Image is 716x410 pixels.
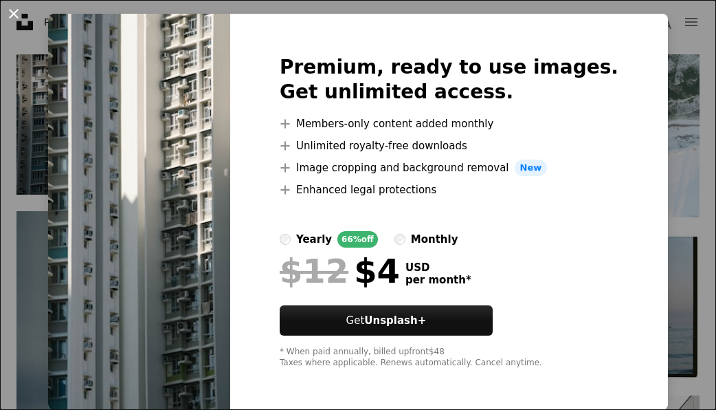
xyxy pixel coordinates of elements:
[405,274,471,286] span: per month *
[280,160,618,176] li: Image cropping and background removal
[280,305,493,336] button: GetUnsplash+
[280,253,348,289] span: $12
[280,55,618,105] h2: Premium, ready to use images. Get unlimited access.
[337,231,378,248] div: 66% off
[280,253,400,289] div: $4
[296,231,332,248] div: yearly
[405,261,471,274] span: USD
[280,234,291,245] input: yearly66%off
[394,234,405,245] input: monthly
[280,182,618,198] li: Enhanced legal protections
[48,14,230,410] img: premium_photo-1756181211629-a024a0154173
[411,231,458,248] div: monthly
[364,314,426,327] strong: Unsplash+
[280,347,618,369] div: * When paid annually, billed upfront $48 Taxes where applicable. Renews automatically. Cancel any...
[280,138,618,154] li: Unlimited royalty-free downloads
[280,116,618,132] li: Members-only content added monthly
[515,160,548,176] span: New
